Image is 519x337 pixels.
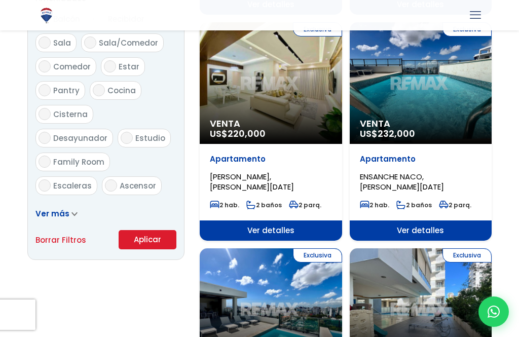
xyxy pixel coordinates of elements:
input: Pantry [39,84,51,96]
span: Pantry [53,85,80,96]
input: Comedor [39,60,51,72]
span: Venta [210,119,332,129]
span: Escaleras [53,180,92,191]
span: 2 baños [396,201,432,209]
span: US$ [210,127,266,140]
input: Family Room [39,156,51,168]
span: Ver detalles [350,220,492,241]
span: ENSANCHE NACO, [PERSON_NAME][DATE] [360,171,444,192]
input: Sala/Comedor [84,36,96,49]
span: US$ [360,127,415,140]
span: 2 baños [246,201,282,209]
span: 232,000 [378,127,415,140]
span: 2 parq. [439,201,471,209]
span: Sala [53,38,71,48]
input: Estudio [121,132,133,144]
input: Estar [104,60,116,72]
input: Cocina [93,84,105,96]
a: mobile menu [467,7,484,24]
button: Aplicar [119,230,176,249]
p: Apartamento [360,154,482,164]
span: Desayunador [53,133,107,143]
span: Venta [360,119,482,129]
span: Estar [119,61,139,72]
input: Ascensor [105,179,117,192]
a: Ver más [35,208,78,219]
span: [PERSON_NAME], [PERSON_NAME][DATE] [210,171,294,192]
span: Cocina [107,85,136,96]
span: Ver más [35,208,69,219]
input: Cisterna [39,108,51,120]
p: Apartamento [210,154,332,164]
span: Exclusiva [293,248,342,263]
a: Borrar Filtros [35,234,86,246]
input: Sala [39,36,51,49]
span: Ver detalles [200,220,342,241]
span: Sala/Comedor [99,38,158,48]
a: Exclusiva Venta US$220,000 Apartamento [PERSON_NAME], [PERSON_NAME][DATE] 2 hab. 2 baños 2 parq. ... [200,22,342,241]
span: Family Room [53,157,104,167]
img: Logo de REMAX [38,7,55,24]
span: 220,000 [228,127,266,140]
span: 2 hab. [210,201,239,209]
span: 2 parq. [289,201,321,209]
span: Estudio [135,133,165,143]
span: Cisterna [53,109,88,120]
input: Escaleras [39,179,51,192]
input: Desayunador [39,132,51,144]
span: 2 hab. [360,201,389,209]
span: Comedor [53,61,91,72]
a: Exclusiva Venta US$232,000 Apartamento ENSANCHE NACO, [PERSON_NAME][DATE] 2 hab. 2 baños 2 parq. ... [350,22,492,241]
span: Ascensor [120,180,156,191]
span: Exclusiva [442,248,492,263]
